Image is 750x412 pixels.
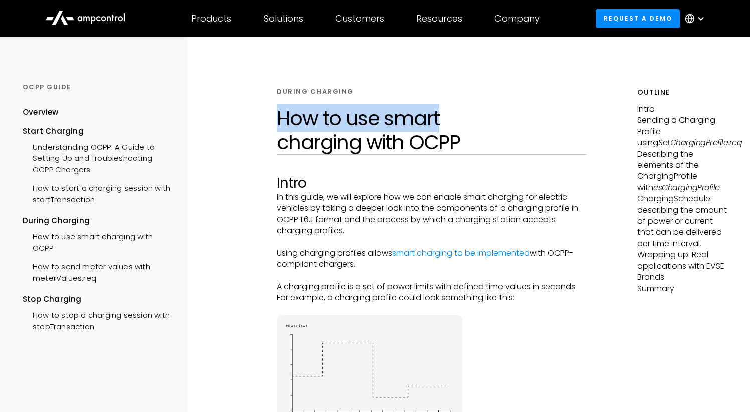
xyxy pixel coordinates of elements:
[23,305,172,335] a: How to stop a charging session with stopTransaction
[596,9,680,28] a: Request a demo
[23,178,172,208] a: How to start a charging session with startTransaction
[277,175,586,192] h2: Intro
[494,13,540,24] div: Company
[392,247,530,259] a: smart charging to be implemented
[277,304,586,315] p: ‍
[637,87,727,98] h5: Outline
[335,13,384,24] div: Customers
[23,137,172,178] a: Understanding OCPP: A Guide to Setting Up and Troubleshooting OCPP Chargers
[23,294,172,305] div: Stop Charging
[264,13,303,24] div: Solutions
[658,137,742,148] em: SetChargingProfile.req
[416,13,462,24] div: Resources
[277,87,354,96] div: DURING CHARGING
[653,182,720,193] em: csChargingProfile
[23,107,59,125] a: Overview
[23,83,172,92] div: OCPP GUIDE
[23,126,172,137] div: Start Charging
[277,192,586,237] p: In this guide, we will explore how we can enable smart charging for electric vehicles by taking a...
[277,270,586,281] p: ‍
[23,215,172,226] div: During Charging
[637,249,727,283] p: Wrapping up: Real applications with EVSE Brands
[277,236,586,247] p: ‍
[23,226,172,256] a: How to use smart charging with OCPP
[191,13,231,24] div: Products
[277,248,586,270] p: Using charging profiles allows with OCPP-compliant chargers.
[637,283,727,294] p: Summary
[277,106,586,154] h1: How to use smart charging with OCPP
[637,104,727,115] p: Intro
[23,256,172,286] a: How to send meter values with meterValues.req
[637,193,727,249] p: ChargingSchedule: describing the amount of power or current that can be delivered per time interval.
[637,149,727,194] p: Describing the elements of the ChargingProfile with
[23,107,59,118] div: Overview
[637,115,727,148] p: Sending a Charging Profile using
[277,281,586,304] p: A charging profile is a set of power limits with defined time values in seconds. For example, a c...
